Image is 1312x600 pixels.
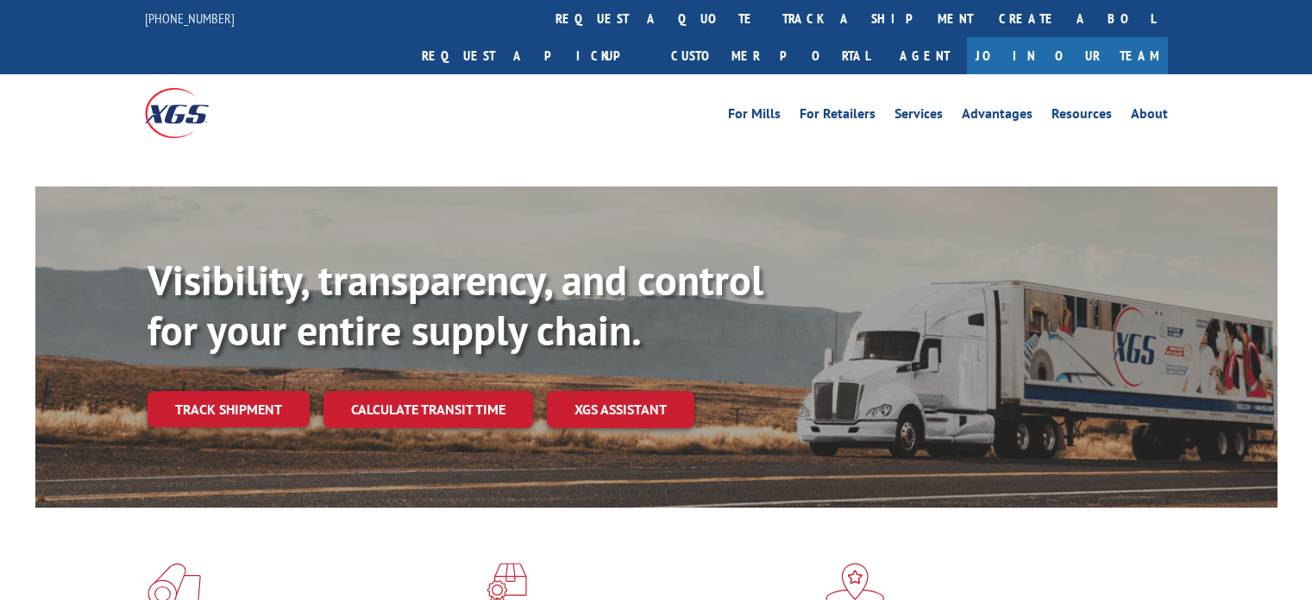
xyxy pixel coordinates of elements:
a: Resources [1051,107,1112,126]
b: Visibility, transparency, and control for your entire supply chain. [148,253,763,357]
a: For Retailers [800,107,876,126]
a: [PHONE_NUMBER] [145,9,235,27]
a: Request a pickup [409,37,658,74]
a: Join Our Team [967,37,1168,74]
a: Services [895,107,943,126]
a: Calculate transit time [323,391,533,428]
a: About [1131,107,1168,126]
a: For Mills [728,107,781,126]
a: Track shipment [148,391,310,427]
a: Customer Portal [658,37,882,74]
a: Advantages [962,107,1033,126]
a: Agent [882,37,967,74]
a: XGS ASSISTANT [547,391,694,428]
